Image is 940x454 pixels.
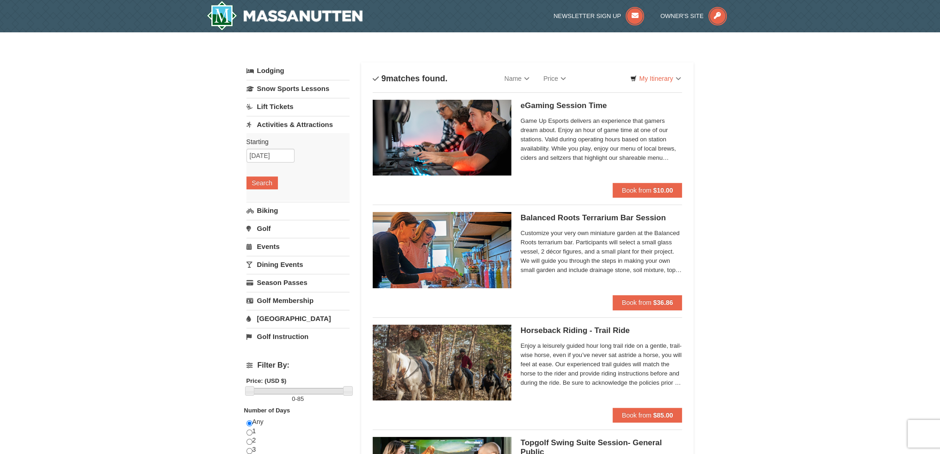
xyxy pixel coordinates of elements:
label: Starting [246,137,343,146]
span: Book from [622,187,651,194]
img: 19664770-34-0b975b5b.jpg [373,100,511,176]
a: Events [246,238,350,255]
strong: Price: (USD $) [246,377,287,384]
strong: $36.86 [653,299,673,306]
strong: $85.00 [653,412,673,419]
label: - [246,394,350,404]
a: Lift Tickets [246,98,350,115]
span: Enjoy a leisurely guided hour long trail ride on a gentle, trail-wise horse, even if you’ve never... [521,341,682,387]
a: Name [498,69,536,88]
a: [GEOGRAPHIC_DATA] [246,310,350,327]
a: My Itinerary [624,72,687,85]
h4: matches found. [373,74,448,83]
a: Golf Instruction [246,328,350,345]
strong: Number of Days [244,407,290,414]
a: Lodging [246,62,350,79]
h5: eGaming Session Time [521,101,682,110]
span: Book from [622,299,651,306]
a: Newsletter Sign Up [553,12,644,19]
span: Customize your very own miniature garden at the Balanced Roots terrarium bar. Participants will s... [521,229,682,275]
a: Dining Events [246,256,350,273]
a: Snow Sports Lessons [246,80,350,97]
span: 9 [381,74,386,83]
img: 18871151-30-393e4332.jpg [373,212,511,288]
a: Season Passes [246,274,350,291]
span: Owner's Site [660,12,704,19]
span: 0 [292,395,295,402]
a: Golf [246,220,350,237]
button: Book from $85.00 [613,408,682,423]
a: Golf Membership [246,292,350,309]
strong: $10.00 [653,187,673,194]
span: Game Up Esports delivers an experience that gamers dream about. Enjoy an hour of game time at one... [521,116,682,163]
button: Search [246,176,278,189]
a: Biking [246,202,350,219]
img: 21584748-79-4e8ac5ed.jpg [373,325,511,400]
span: Newsletter Sign Up [553,12,621,19]
button: Book from $10.00 [613,183,682,198]
a: Price [536,69,573,88]
a: Activities & Attractions [246,116,350,133]
img: Massanutten Resort Logo [207,1,363,30]
h4: Filter By: [246,361,350,369]
a: Owner's Site [660,12,727,19]
span: Book from [622,412,651,419]
h5: Balanced Roots Terrarium Bar Session [521,213,682,223]
a: Massanutten Resort [207,1,363,30]
button: Book from $36.86 [613,295,682,310]
h5: Horseback Riding - Trail Ride [521,326,682,335]
span: 85 [297,395,304,402]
